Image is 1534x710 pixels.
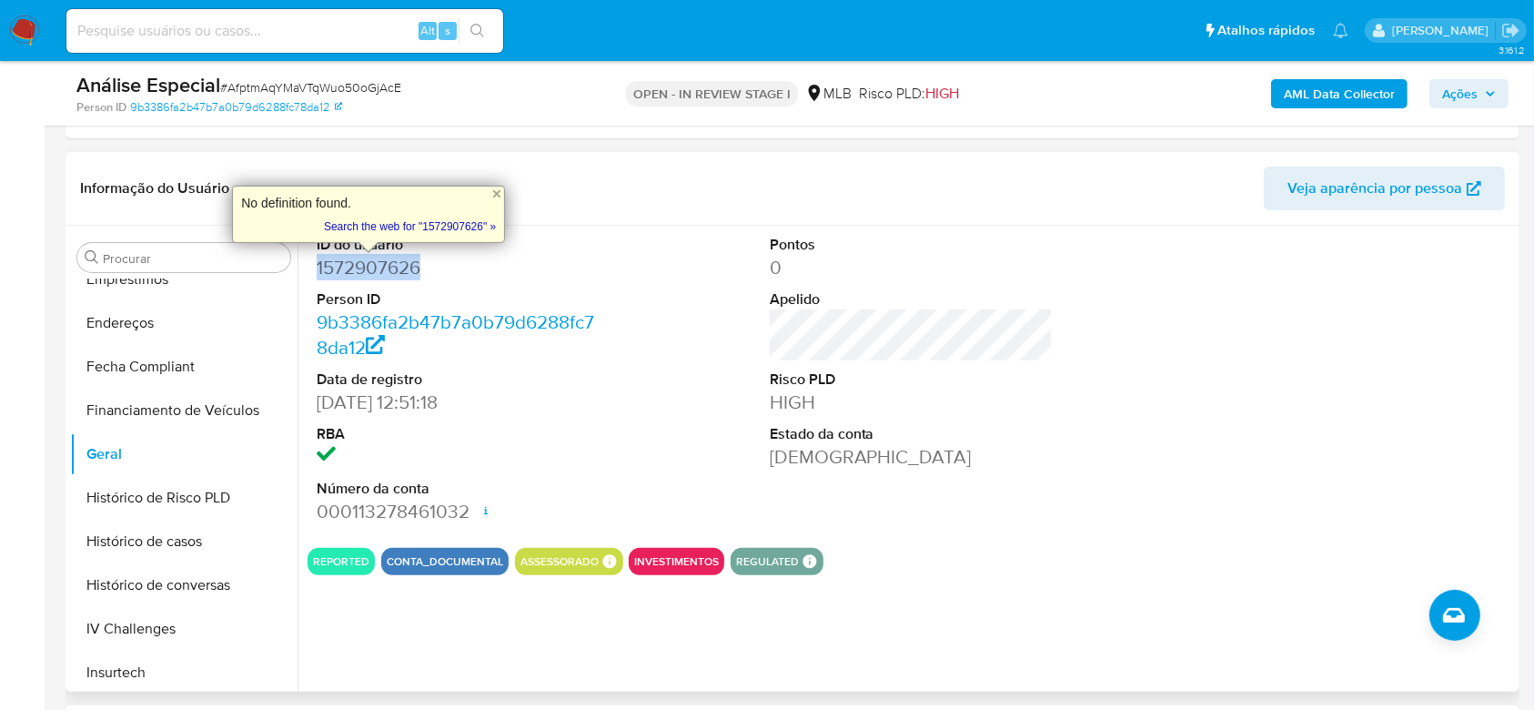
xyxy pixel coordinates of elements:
[76,70,220,99] b: Análise Especial
[85,250,99,265] button: Procurar
[317,424,600,444] dt: RBA
[459,18,496,44] button: search-icon
[770,255,1054,280] dd: 0
[70,432,298,476] button: Geral
[805,84,852,104] div: MLB
[70,389,298,432] button: Financiamento de Veículos
[445,22,450,39] span: s
[1333,23,1348,38] a: Notificações
[770,235,1054,255] dt: Pontos
[317,390,600,415] dd: [DATE] 12:51:18
[80,179,229,198] h1: Informação do Usuário
[626,81,798,106] p: OPEN - IN REVIEW STAGE I
[1442,79,1478,108] span: Ações
[130,99,342,116] a: 9b3386fa2b47b7a0b79d6288fc78da12
[317,289,600,309] dt: Person ID
[70,476,298,520] button: Histórico de Risco PLD
[66,19,503,43] input: Pesquise usuários ou casos...
[220,78,401,96] span: # AfptmAqYMaVTqWuo50oGjAcE
[317,370,600,390] dt: Data de registro
[76,99,126,116] b: Person ID
[420,22,435,39] span: Alt
[770,370,1054,390] dt: Risco PLD
[317,235,600,255] dt: ID do usuário
[1287,167,1462,210] span: Veja aparência por pessoa
[70,563,298,607] button: Histórico de conversas
[70,345,298,389] button: Fecha Compliant
[1271,79,1408,108] button: AML Data Collector
[770,390,1054,415] dd: HIGH
[1392,22,1495,39] p: laisa.felismino@mercadolivre.com
[1501,21,1520,40] a: Sair
[70,651,298,695] button: Insurtech
[317,255,600,280] dd: 1572907626
[770,444,1054,470] dd: [DEMOGRAPHIC_DATA]
[770,289,1054,309] dt: Apelido
[70,301,298,345] button: Endereços
[317,309,594,360] a: 9b3386fa2b47b7a0b79d6288fc78da12
[103,250,283,267] input: Procurar
[1284,79,1395,108] b: AML Data Collector
[317,499,600,524] dd: 000113278461032
[770,424,1054,444] dt: Estado da conta
[859,84,959,104] span: Risco PLD:
[1264,167,1505,210] button: Veja aparência por pessoa
[70,520,298,563] button: Histórico de casos
[925,83,959,104] span: HIGH
[70,607,298,651] button: IV Challenges
[1217,21,1315,40] span: Atalhos rápidos
[317,479,600,499] dt: Número da conta
[70,258,298,301] button: Empréstimos
[1499,43,1525,57] span: 3.161.2
[1429,79,1509,108] button: Ações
